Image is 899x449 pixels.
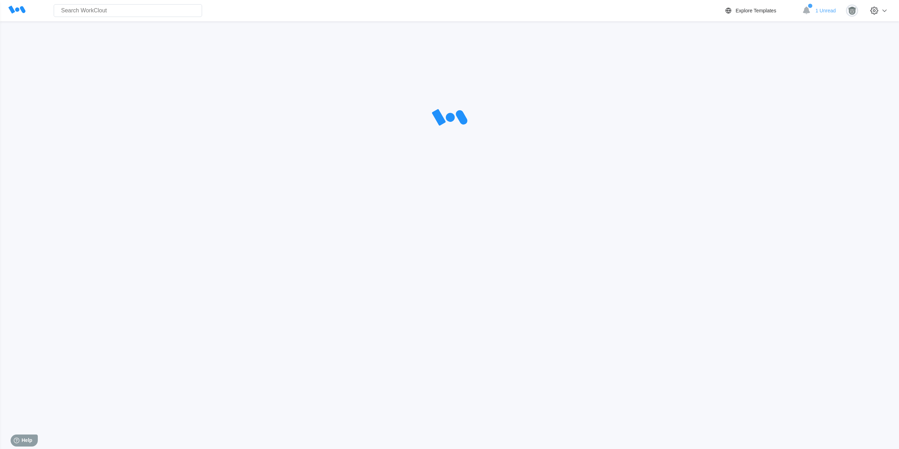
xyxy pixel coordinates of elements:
[735,8,776,13] div: Explore Templates
[54,4,202,17] input: Search WorkClout
[815,8,836,13] span: 1 Unread
[846,5,858,17] img: gorilla.png
[724,6,799,15] a: Explore Templates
